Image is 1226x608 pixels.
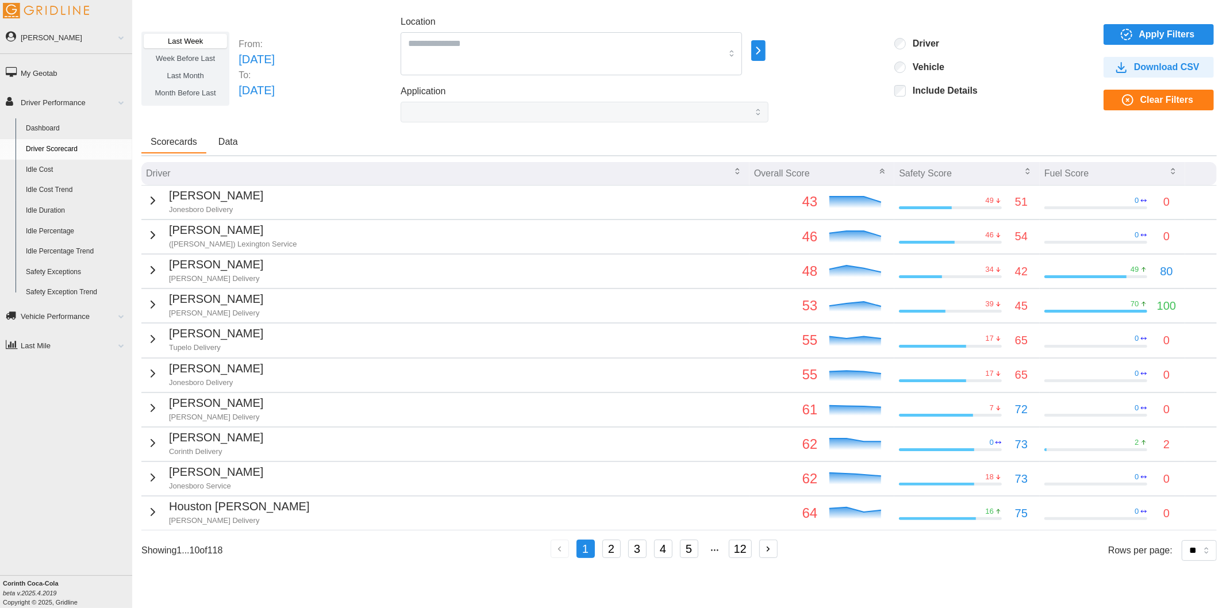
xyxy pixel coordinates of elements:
[169,308,263,318] p: [PERSON_NAME] Delivery
[21,262,132,283] a: Safety Exceptions
[151,137,197,147] span: Scorecards
[156,54,215,63] span: Week Before Last
[1104,24,1214,45] button: Apply Filters
[577,540,595,558] button: 1
[986,299,994,309] p: 39
[141,544,222,557] p: Showing 1 ... 10 of 118
[1015,366,1028,384] p: 65
[986,472,994,482] p: 18
[146,256,263,284] button: [PERSON_NAME][PERSON_NAME] Delivery
[986,368,994,379] p: 17
[1135,230,1139,240] p: 0
[239,82,275,99] p: [DATE]
[239,37,275,51] p: From:
[1140,90,1193,110] span: Clear Filters
[239,68,275,82] p: To:
[754,167,810,180] p: Overall Score
[169,290,263,308] p: [PERSON_NAME]
[169,239,297,249] p: ([PERSON_NAME]) Lexington Service
[1163,436,1170,453] p: 2
[990,403,994,413] p: 7
[680,540,698,558] button: 5
[986,506,994,517] p: 16
[1163,401,1170,418] p: 0
[1157,297,1176,315] p: 100
[754,364,818,386] p: 55
[146,221,297,249] button: [PERSON_NAME]([PERSON_NAME]) Lexington Service
[146,463,263,491] button: [PERSON_NAME]Jonesboro Service
[1163,366,1170,384] p: 0
[146,394,263,422] button: [PERSON_NAME][PERSON_NAME] Delivery
[986,264,994,275] p: 34
[754,433,818,455] p: 62
[986,333,994,344] p: 17
[754,260,818,282] p: 48
[169,447,263,457] p: Corinth Delivery
[21,160,132,180] a: Idle Cost
[1163,228,1170,245] p: 0
[906,61,944,73] label: Vehicle
[1015,263,1028,280] p: 42
[218,137,238,147] span: Data
[1139,25,1195,44] span: Apply Filters
[1135,368,1139,379] p: 0
[1131,299,1139,309] p: 70
[169,274,263,284] p: [PERSON_NAME] Delivery
[1135,506,1139,517] p: 0
[1044,167,1089,180] p: Fuel Score
[1131,264,1139,275] p: 49
[1015,401,1028,418] p: 72
[21,282,132,303] a: Safety Exception Trend
[21,180,132,201] a: Idle Cost Trend
[1163,332,1170,349] p: 0
[1104,90,1214,110] button: Clear Filters
[21,201,132,221] a: Idle Duration
[239,51,275,68] p: [DATE]
[1163,193,1170,211] p: 0
[401,84,445,99] label: Application
[1160,263,1173,280] p: 80
[1135,333,1139,344] p: 0
[169,256,263,274] p: [PERSON_NAME]
[754,468,818,490] p: 62
[169,378,263,388] p: Jonesboro Delivery
[3,579,132,607] div: Copyright © 2025, Gridline
[146,498,310,526] button: Houston [PERSON_NAME][PERSON_NAME] Delivery
[169,221,297,239] p: [PERSON_NAME]
[167,71,203,80] span: Last Month
[169,515,310,526] p: [PERSON_NAME] Delivery
[1163,505,1170,522] p: 0
[401,15,436,29] label: Location
[169,412,263,422] p: [PERSON_NAME] Delivery
[628,540,647,558] button: 3
[1015,332,1028,349] p: 65
[1134,57,1200,77] span: Download CSV
[1135,472,1139,482] p: 0
[169,463,263,481] p: [PERSON_NAME]
[146,360,263,388] button: [PERSON_NAME]Jonesboro Delivery
[21,221,132,242] a: Idle Percentage
[21,241,132,262] a: Idle Percentage Trend
[754,295,818,317] p: 53
[602,540,621,558] button: 2
[169,360,263,378] p: [PERSON_NAME]
[3,3,89,18] img: Gridline
[1135,195,1139,206] p: 0
[1015,297,1028,315] p: 45
[168,37,203,45] span: Last Week
[146,325,263,353] button: [PERSON_NAME]Tupelo Delivery
[169,498,310,515] p: Houston [PERSON_NAME]
[729,540,752,558] button: 12
[1163,470,1170,488] p: 0
[1104,57,1214,78] button: Download CSV
[1015,505,1028,522] p: 75
[169,205,263,215] p: Jonesboro Delivery
[986,195,994,206] p: 49
[654,540,672,558] button: 4
[169,187,263,205] p: [PERSON_NAME]
[169,429,263,447] p: [PERSON_NAME]
[1015,436,1028,453] p: 73
[146,429,263,457] button: [PERSON_NAME]Corinth Delivery
[146,187,263,215] button: [PERSON_NAME]Jonesboro Delivery
[906,85,978,97] label: Include Details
